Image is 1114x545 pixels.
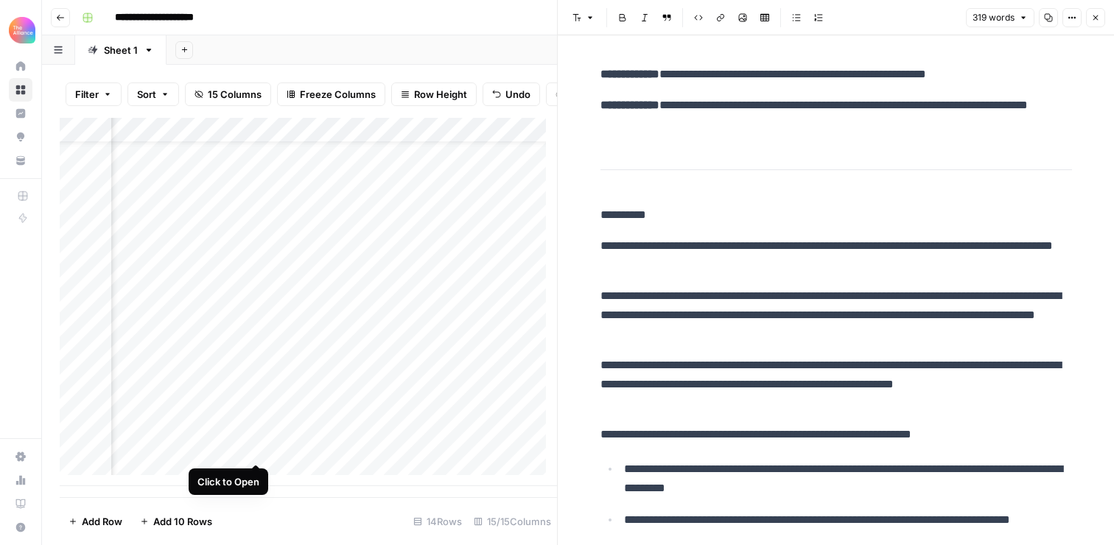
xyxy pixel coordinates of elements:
span: 15 Columns [208,87,262,102]
button: Add 10 Rows [131,510,221,533]
button: Workspace: Alliance [9,12,32,49]
button: Sort [127,82,179,106]
a: Your Data [9,149,32,172]
button: 319 words [966,8,1034,27]
span: Add 10 Rows [153,514,212,529]
a: Browse [9,78,32,102]
button: Add Row [60,510,131,533]
a: Opportunities [9,125,32,149]
span: Undo [505,87,530,102]
img: Alliance Logo [9,17,35,43]
span: Sort [137,87,156,102]
button: Help + Support [9,516,32,539]
button: Freeze Columns [277,82,385,106]
div: 14 Rows [407,510,468,533]
div: Click to Open [197,474,259,489]
button: Row Height [391,82,477,106]
span: Row Height [414,87,467,102]
a: Home [9,54,32,78]
span: Filter [75,87,99,102]
span: Freeze Columns [300,87,376,102]
button: 15 Columns [185,82,271,106]
div: 15/15 Columns [468,510,557,533]
a: Insights [9,102,32,125]
span: Add Row [82,514,122,529]
a: Settings [9,445,32,468]
span: 319 words [973,11,1015,24]
div: Sheet 1 [104,43,138,57]
button: Undo [483,82,540,106]
a: Learning Hub [9,492,32,516]
a: Usage [9,468,32,492]
a: Sheet 1 [75,35,167,65]
button: Filter [66,82,122,106]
